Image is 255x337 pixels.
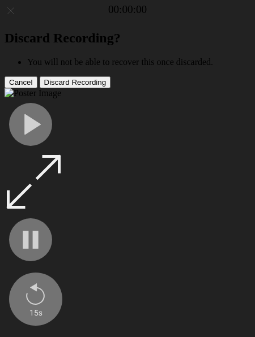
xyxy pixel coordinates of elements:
button: Cancel [5,76,37,88]
img: Poster Image [5,88,61,98]
li: You will not be able to recover this once discarded. [27,57,250,67]
h2: Discard Recording? [5,31,250,46]
a: 00:00:00 [108,3,147,16]
button: Discard Recording [40,76,111,88]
